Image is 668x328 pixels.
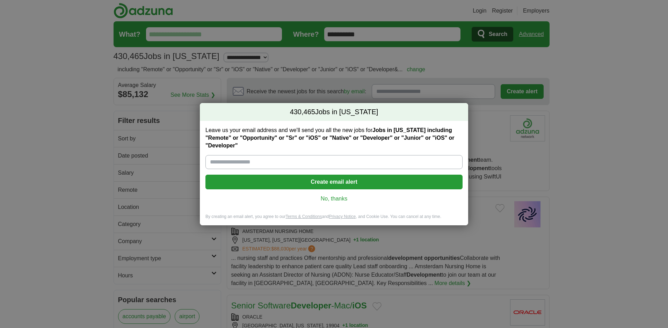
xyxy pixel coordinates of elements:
label: Leave us your email address and we'll send you all the new jobs for [205,126,463,150]
h2: Jobs in [US_STATE] [200,103,468,121]
a: No, thanks [211,195,457,203]
div: By creating an email alert, you agree to our and , and Cookie Use. You can cancel at any time. [200,214,468,225]
strong: Jobs in [US_STATE] including "Remote" or "Opportunity" or "Sr" or "iOS" or "Native" or "Developer... [205,127,455,148]
a: Terms & Conditions [285,214,322,219]
button: Create email alert [205,175,463,189]
span: 430,465 [290,107,315,117]
a: Privacy Notice [329,214,356,219]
